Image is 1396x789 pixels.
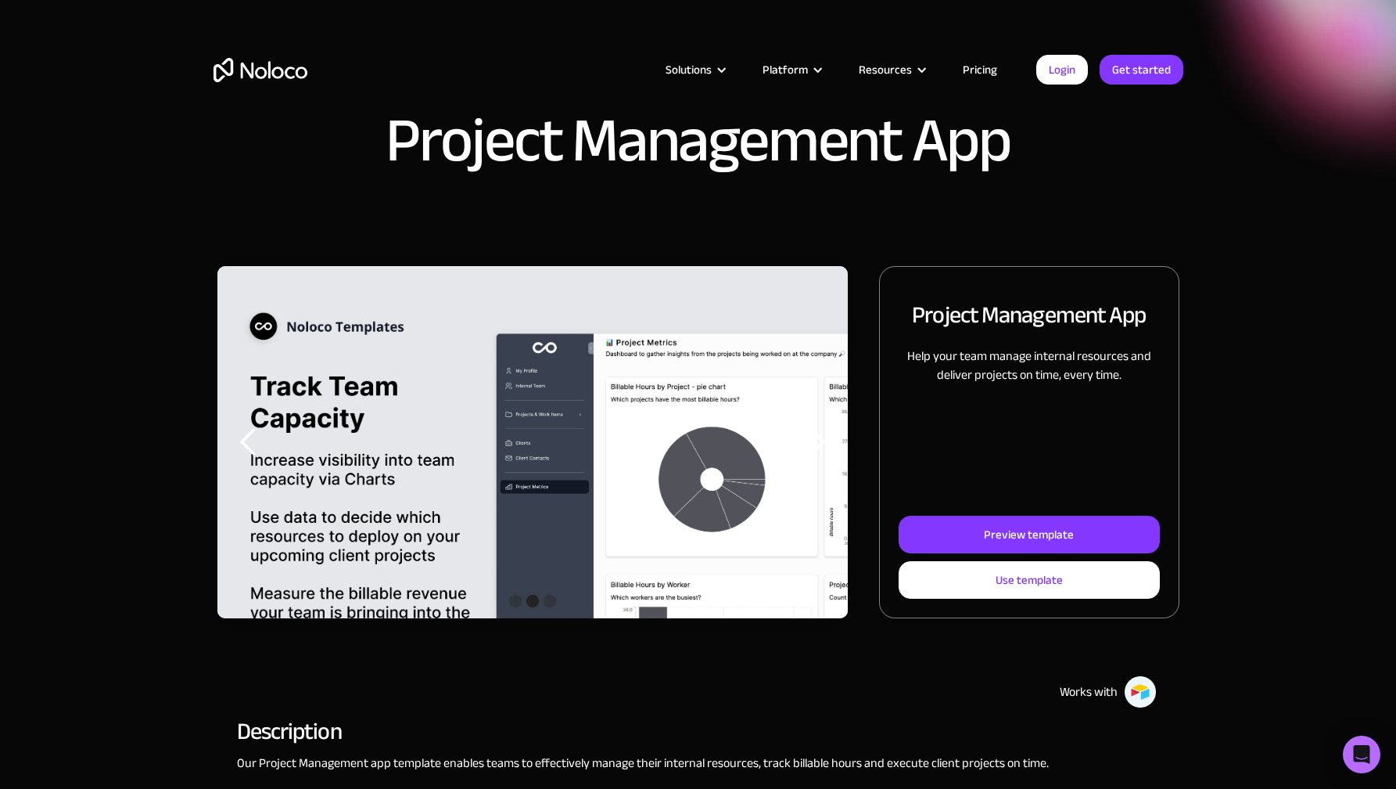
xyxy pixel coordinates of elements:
img: Airtable [1124,676,1157,708]
div: Preview template [984,524,1074,545]
div: Show slide 3 of 3 [544,595,556,607]
div: 2 of 3 [217,266,848,618]
h2: Project Management App [912,298,1146,331]
div: previous slide [217,266,280,618]
p: Our Project Management app template enables teams to effectively manage their internal resources,... [237,754,1160,773]
div: next slide [785,266,848,618]
div: Use template [996,570,1063,590]
div: Show slide 1 of 3 [509,595,522,607]
div: Works with [1060,683,1118,701]
a: Pricing [943,59,1017,80]
a: Get started [1100,55,1183,85]
div: Platform [763,59,808,80]
div: Open Intercom Messenger [1343,736,1380,773]
div: Solutions [666,59,712,80]
p: Help your team manage internal resources and deliver projects on time, every time. [899,347,1159,384]
div: Resources [839,59,943,80]
a: Preview template [899,516,1159,553]
div: Solutions [646,59,743,80]
div: Resources [859,59,912,80]
a: home [214,58,307,82]
h2: Description [237,724,1160,738]
div: carousel [217,266,849,618]
div: Show slide 2 of 3 [526,595,539,607]
a: Use template [899,561,1159,599]
div: Platform [743,59,839,80]
h1: Project Management App [386,110,1010,172]
a: Login [1036,55,1088,85]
